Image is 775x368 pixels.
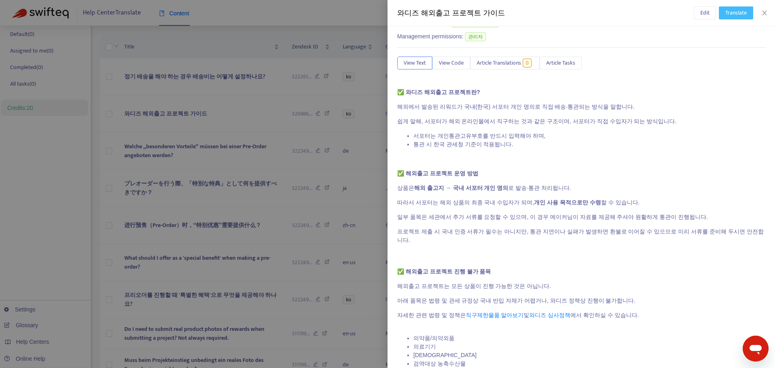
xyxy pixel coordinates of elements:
[397,8,694,19] div: 와디즈 해외출고 프로젝트 가이드
[397,227,765,261] p: 프로젝트 제출 시 국내 인증 서류가 필수는 아니지만, 통관 지연이나 실패가 발생하면 환불로 이어질 수 있으므로 미리 서류를 준비해 두시면 안전합니다.
[397,282,765,290] p: 해외출고 프로젝트는 모든 상품이 진행 가능한 것은 아닙니다.
[397,311,765,328] p: 자세한 관련 법령 및 정책은 및 에서 확인하실 수 있습니다.
[397,198,765,207] p: 따라서 서포터는 해외 상품의 최종 국내 수입자가 되며, 할 수 있습니다.
[397,184,765,192] p: 상품은 로 발송·통관 처리됩니다.
[413,334,765,343] li: 의약품/의약외품
[529,312,570,318] a: 와디즈 심사정책
[761,10,768,16] span: close
[413,140,765,149] li: 통관 시 한국 관세청 기준이 적용됩니다.
[397,89,480,95] strong: ✅ 와디즈 해외출고 프로젝트란?
[413,132,765,140] li: 서포터는 개인통관고유부호를 반드시 입력해야 하며,
[414,185,508,191] strong: 해외 출고지 → 국내 서포터 개인 명의
[477,59,521,67] span: Article Translations
[743,336,769,362] iframe: 메시징 창을 시작하는 버튼
[725,8,747,17] span: Translate
[404,59,426,67] span: View Text
[413,343,765,351] li: 의료기기
[694,6,716,19] button: Edit
[466,312,524,318] a: 직구제한물품 알아보기
[439,59,464,67] span: View Code
[465,32,486,41] span: 관리자
[534,199,601,206] strong: 개인 사용 목적으로만 수령
[397,32,463,41] span: Management permissions:
[700,8,710,17] span: Edit
[397,117,765,126] p: 쉽게 말해, 서포터가 해외 온라인몰에서 직구하는 것과 같은 구조이며, 서포터가 직접 수입자가 되는 방식입니다.
[540,57,582,69] button: Article Tasks
[397,57,432,69] button: View Text
[546,59,575,67] span: Article Tasks
[759,9,770,17] button: Close
[470,57,540,69] button: Article Translations0
[523,59,532,67] span: 0
[397,297,765,305] p: 아래 품목은 법령 및 관세 규정상 국내 반입 자체가 어렵거나, 와디즈 정책상 진행이 불가합니다.
[397,213,765,221] p: 일부 품목은 세관에서 추가 서류를 요청할 수 있으며, 이 경우 메이커님이 자료를 제공해 주셔야 원활하게 통관이 진행됩니다.
[413,360,765,368] li: 검역대상 농축수산물
[432,57,470,69] button: View Code
[397,170,478,177] strong: ✅ 해외출고 프로젝트 운영 방법
[397,268,491,275] strong: ✅ 해외출고 프로젝트 진행 불가 품목
[397,103,765,111] p: 해외에서 발송된 리워드가 국내(한국) 서포터 개인 명의로 직접 배송·통관되는 방식을 말합니다.
[719,6,753,19] button: Translate
[413,351,765,360] li: [DEMOGRAPHIC_DATA]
